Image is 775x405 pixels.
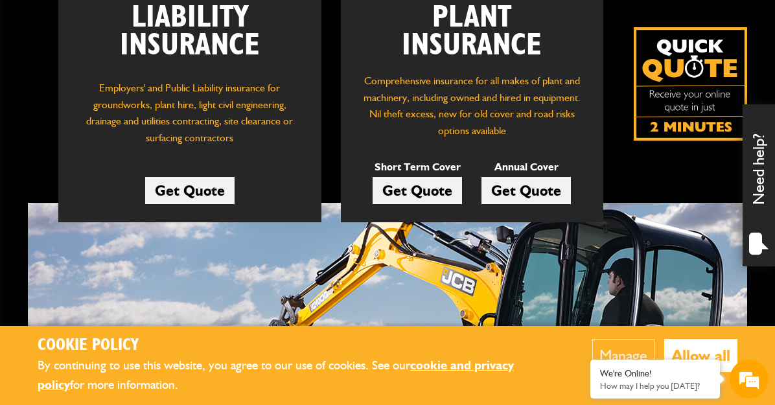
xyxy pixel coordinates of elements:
[600,381,710,391] p: How may I help you today?
[592,339,654,372] button: Manage
[213,6,244,38] div: Minimize live chat window
[17,158,237,187] input: Enter your email address
[67,73,218,89] div: Chat with us now
[176,314,235,331] em: Start Chat
[664,339,737,372] button: Allow all
[78,4,302,67] h2: Liability Insurance
[600,368,710,379] div: We're Online!
[481,159,571,176] p: Annual Cover
[743,104,775,266] div: Need help?
[17,235,237,303] textarea: Type your message and hit 'Enter'
[634,27,747,141] a: Get your insurance quote isn just 2-minutes
[38,356,553,395] p: By continuing to use this website, you agree to our use of cookies. See our for more information.
[634,27,747,141] img: Quick Quote
[360,73,584,139] p: Comprehensive insurance for all makes of plant and machinery, including owned and hired in equipm...
[17,196,237,225] input: Enter your phone number
[373,177,462,204] a: Get Quote
[360,4,584,60] h2: Plant Insurance
[145,177,235,204] a: Get Quote
[78,80,302,153] p: Employers' and Public Liability insurance for groundworks, plant hire, light civil engineering, d...
[22,72,54,90] img: d_20077148190_company_1631870298795_20077148190
[17,120,237,148] input: Enter your last name
[373,159,462,176] p: Short Term Cover
[38,336,553,356] h2: Cookie Policy
[481,177,571,204] a: Get Quote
